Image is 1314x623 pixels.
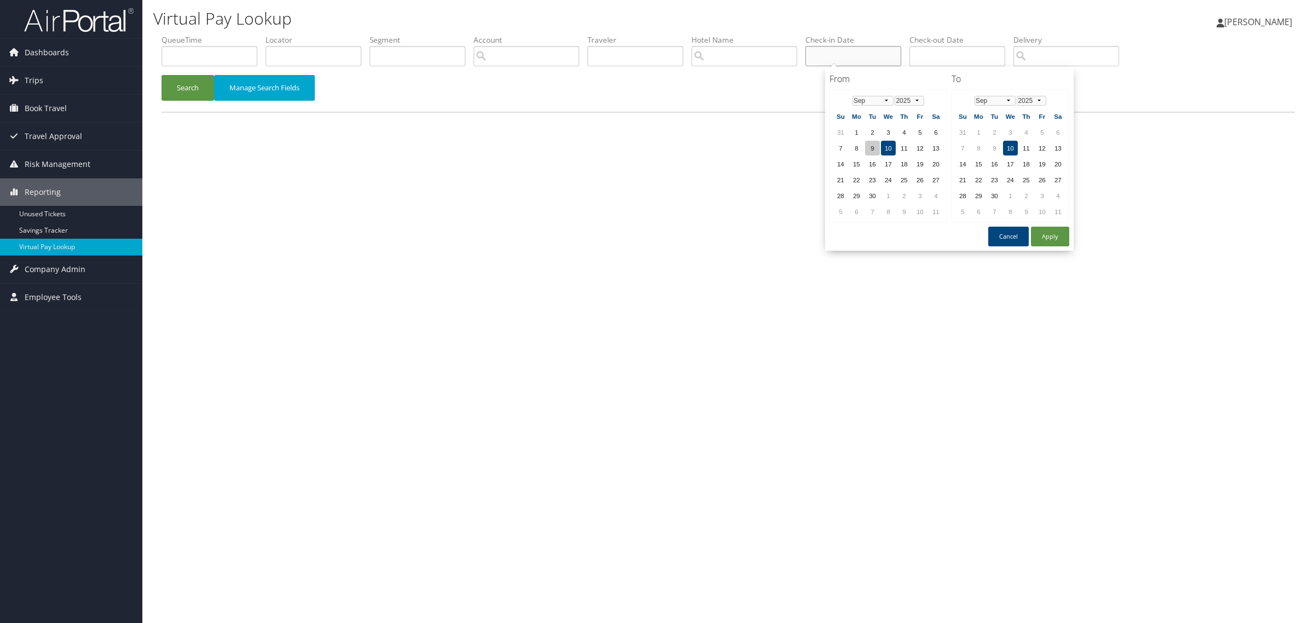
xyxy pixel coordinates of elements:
td: 8 [881,204,896,219]
label: Check-out Date [909,34,1013,45]
label: Locator [266,34,370,45]
td: 30 [865,188,880,203]
th: Mo [971,109,986,124]
td: 16 [865,157,880,171]
td: 5 [955,204,970,219]
td: 23 [987,172,1002,187]
h1: Virtual Pay Lookup [153,7,920,30]
td: 4 [897,125,912,140]
td: 26 [913,172,927,187]
td: 4 [1051,188,1065,203]
th: Sa [1051,109,1065,124]
td: 7 [955,141,970,155]
th: We [1003,109,1018,124]
label: Account [474,34,587,45]
span: Risk Management [25,151,90,178]
td: 2 [987,125,1002,140]
td: 6 [1051,125,1065,140]
img: airportal-logo.png [24,7,134,33]
td: 17 [1003,157,1018,171]
th: Su [955,109,970,124]
td: 6 [929,125,943,140]
td: 29 [849,188,864,203]
td: 11 [897,141,912,155]
td: 1 [881,188,896,203]
td: 20 [1051,157,1065,171]
td: 19 [913,157,927,171]
th: Fr [913,109,927,124]
th: Mo [849,109,864,124]
td: 31 [833,125,848,140]
td: 24 [1003,172,1018,187]
span: Travel Approval [25,123,82,150]
td: 3 [1035,188,1050,203]
td: 7 [833,141,848,155]
td: 16 [987,157,1002,171]
td: 26 [1035,172,1050,187]
td: 11 [1019,141,1034,155]
td: 1 [971,125,986,140]
td: 10 [1003,141,1018,155]
td: 10 [881,141,896,155]
label: Delivery [1013,34,1127,45]
button: Cancel [988,227,1029,246]
td: 12 [1035,141,1050,155]
td: 7 [865,204,880,219]
td: 25 [1019,172,1034,187]
td: 21 [833,172,848,187]
td: 5 [913,125,927,140]
td: 7 [987,204,1002,219]
td: 3 [881,125,896,140]
td: 27 [929,172,943,187]
td: 28 [833,188,848,203]
label: Segment [370,34,474,45]
td: 3 [1003,125,1018,140]
td: 8 [849,141,864,155]
span: Reporting [25,178,61,206]
th: We [881,109,896,124]
td: 14 [955,157,970,171]
label: Hotel Name [691,34,805,45]
th: Fr [1035,109,1050,124]
td: 13 [929,141,943,155]
h4: To [952,73,1069,85]
td: 21 [955,172,970,187]
span: Trips [25,67,43,94]
th: Th [897,109,912,124]
td: 29 [971,188,986,203]
button: Manage Search Fields [214,75,315,101]
td: 19 [1035,157,1050,171]
td: 30 [987,188,1002,203]
td: 28 [955,188,970,203]
td: 18 [1019,157,1034,171]
td: 14 [833,157,848,171]
td: 24 [881,172,896,187]
th: Tu [987,109,1002,124]
td: 4 [929,188,943,203]
a: [PERSON_NAME] [1217,5,1303,38]
td: 13 [1051,141,1065,155]
td: 6 [971,204,986,219]
td: 18 [897,157,912,171]
td: 5 [833,204,848,219]
th: Sa [929,109,943,124]
th: Tu [865,109,880,124]
td: 17 [881,157,896,171]
td: 8 [1003,204,1018,219]
span: Dashboards [25,39,69,66]
td: 15 [971,157,986,171]
td: 25 [897,172,912,187]
h4: From [829,73,947,85]
td: 22 [849,172,864,187]
td: 9 [987,141,1002,155]
td: 27 [1051,172,1065,187]
td: 6 [849,204,864,219]
span: Company Admin [25,256,85,283]
td: 5 [1035,125,1050,140]
td: 20 [929,157,943,171]
td: 4 [1019,125,1034,140]
td: 23 [865,172,880,187]
td: 1 [1003,188,1018,203]
td: 3 [913,188,927,203]
td: 10 [1035,204,1050,219]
